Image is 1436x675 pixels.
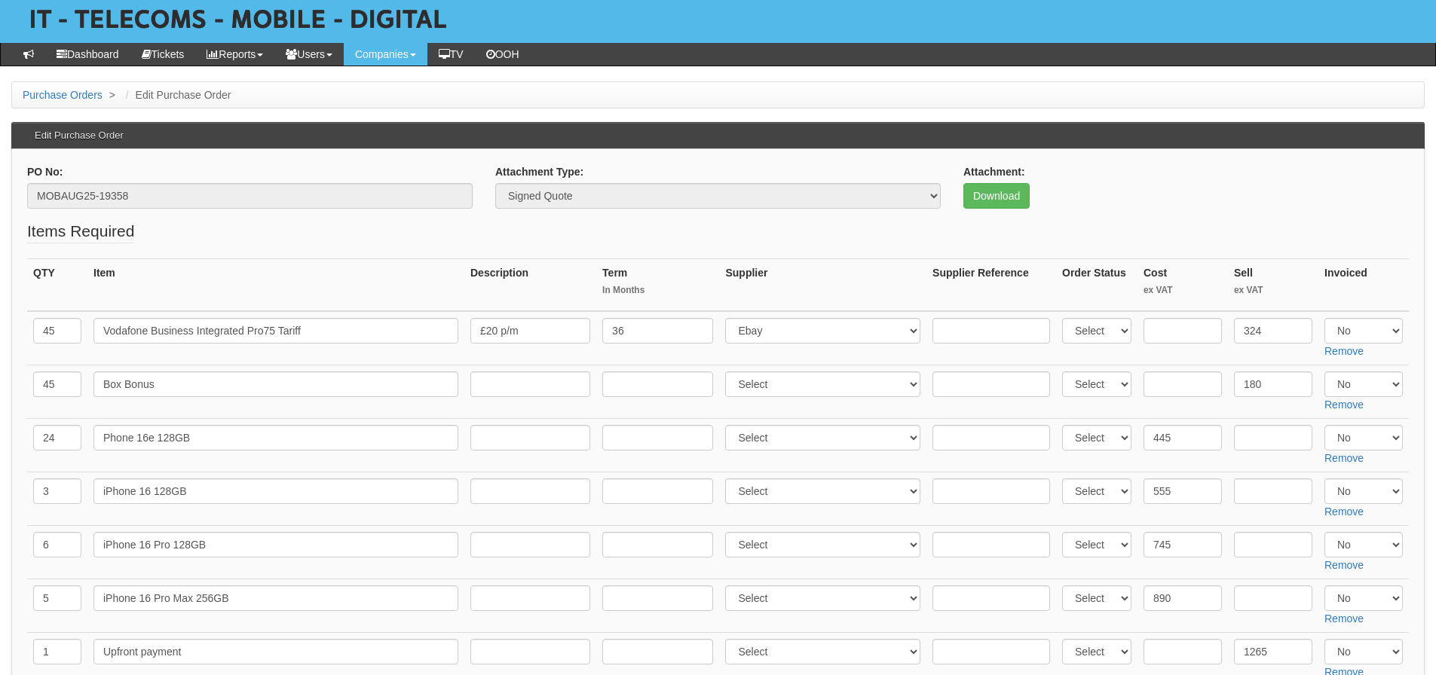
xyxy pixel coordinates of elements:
[1324,612,1364,625] a: Remove
[1318,258,1409,311] th: Invoiced
[27,123,131,148] h3: Edit Purchase Order
[963,164,1025,179] label: Attachment:
[1324,559,1364,571] a: Remove
[1324,345,1364,357] a: Remove
[926,258,1056,311] th: Supplier Reference
[1324,452,1364,464] a: Remove
[1324,399,1364,411] a: Remove
[596,258,719,311] th: Term
[45,43,130,66] a: Dashboard
[1228,258,1318,311] th: Sell
[1324,505,1364,518] a: Remove
[27,258,87,311] th: QTY
[475,43,531,66] a: OOH
[122,87,231,102] li: Edit Purchase Order
[1056,258,1137,311] th: Order Status
[963,183,1030,209] a: Download
[464,258,596,311] th: Description
[495,164,583,179] label: Attachment Type:
[106,89,119,101] span: >
[27,164,63,179] label: PO No:
[719,258,926,311] th: Supplier
[195,43,274,66] a: Reports
[23,89,103,101] a: Purchase Orders
[602,284,713,297] small: In Months
[27,220,134,243] legend: Items Required
[344,43,427,66] a: Companies
[427,43,475,66] a: TV
[130,43,196,66] a: Tickets
[1144,284,1222,297] small: ex VAT
[87,258,464,311] th: Item
[274,43,344,66] a: Users
[1137,258,1228,311] th: Cost
[1234,284,1312,297] small: ex VAT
